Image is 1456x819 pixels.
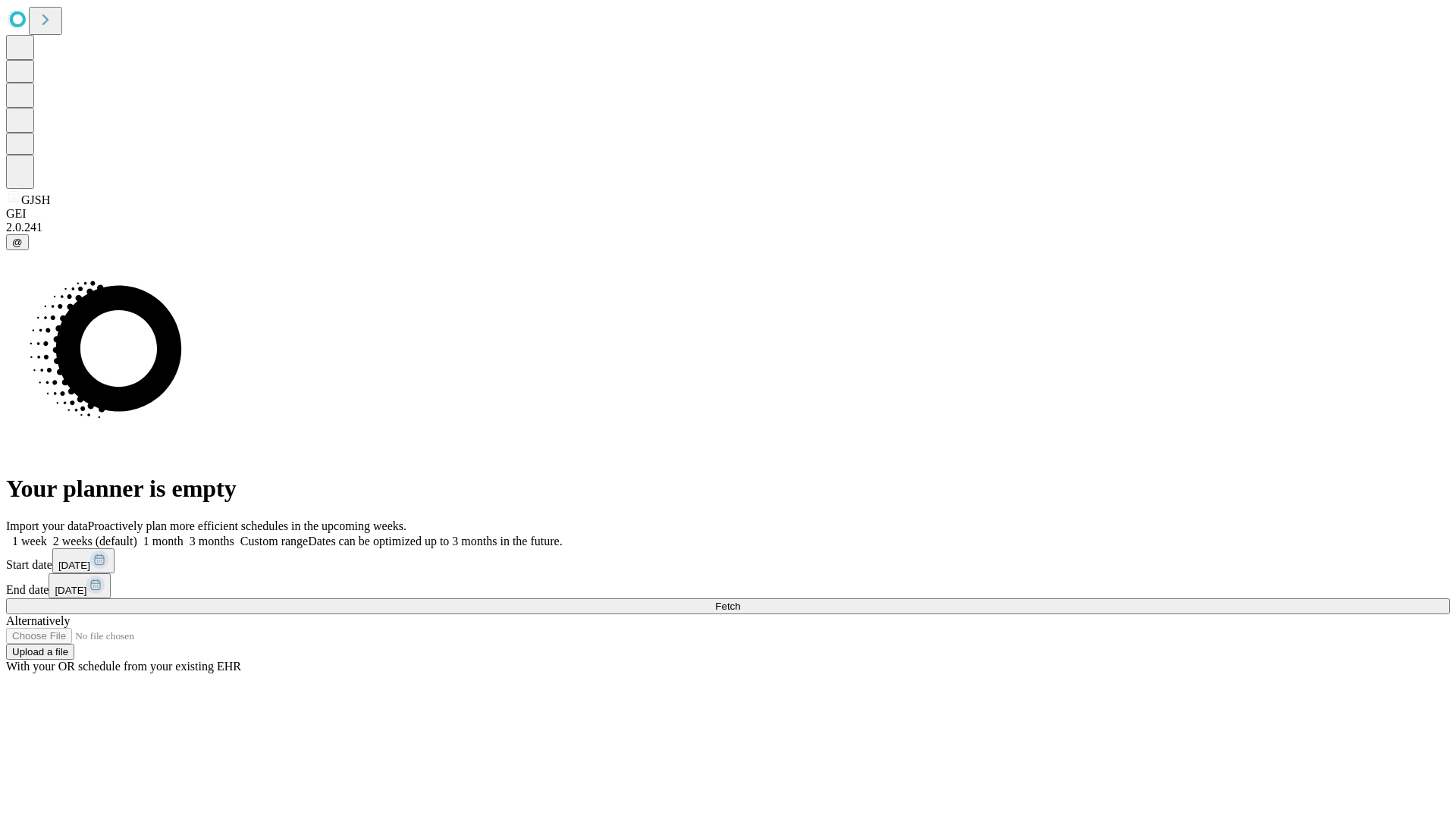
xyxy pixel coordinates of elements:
div: End date [6,573,1450,598]
h1: Your planner is empty [6,475,1450,503]
button: @ [6,234,29,250]
span: [DATE] [58,560,90,571]
span: Dates can be optimized up to 3 months in the future. [308,535,562,548]
span: [DATE] [55,585,86,596]
span: 2 weeks (default) [53,535,137,548]
button: [DATE] [52,548,115,573]
span: 1 week [12,535,47,548]
span: Fetch [715,601,740,612]
span: Alternatively [6,614,70,627]
button: [DATE] [49,573,111,598]
button: Upload a file [6,644,74,660]
span: Import your data [6,519,88,532]
span: 3 months [190,535,234,548]
span: Proactively plan more efficient schedules in the upcoming weeks. [88,519,406,532]
span: @ [12,237,23,248]
div: Start date [6,548,1450,573]
div: 2.0.241 [6,221,1450,234]
button: Fetch [6,598,1450,614]
div: GEI [6,207,1450,221]
span: 1 month [143,535,184,548]
span: With your OR schedule from your existing EHR [6,660,241,673]
span: GJSH [21,193,50,206]
span: Custom range [240,535,308,548]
